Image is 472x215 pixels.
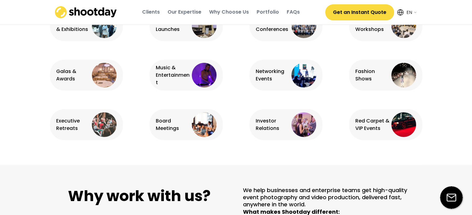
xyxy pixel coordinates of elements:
div: Investor Relations [256,117,290,132]
img: networking%20event%402x.png [291,63,316,88]
img: investor%20relations%403x.webp [291,112,316,137]
img: seminars%403x.webp [391,13,416,38]
img: email-icon%20%281%29.svg [440,186,463,209]
img: prewedding-circle%403x.webp [92,112,117,137]
img: fashion%20event%403x.webp [391,63,416,88]
img: shootday_logo.png [55,6,117,18]
div: Seminars & Workshops [355,18,390,33]
div: Why Choose Us [209,9,249,15]
img: Icon%20feather-globe%20%281%29.svg [397,9,403,15]
div: Corporate Conferences [256,18,290,33]
div: Our Expertise [168,9,201,15]
img: gala%20event%403x.webp [92,63,117,88]
div: FAQs [287,9,300,15]
div: Executive Retreats [56,117,91,132]
div: Red Carpet & VIP Events [355,117,390,132]
div: Product Launches [156,18,190,33]
div: Board Meetings [156,117,190,132]
div: Networking Events [256,68,290,83]
div: Music & Entertainment [156,64,190,86]
div: Trade Shows & Exhibitions [56,18,91,33]
div: Galas & Awards [56,68,91,83]
h1: Why work with us? [50,187,229,206]
img: entertainment%403x.webp [192,63,217,88]
img: board%20meeting%403x.webp [192,112,217,137]
img: exhibition%402x.png [92,13,117,38]
button: Get an Instant Quote [325,4,394,20]
div: Clients [142,9,160,15]
img: corporate%20conference%403x.webp [291,13,316,38]
img: product%20launches%403x.webp [192,13,217,38]
img: VIP%20event%403x.webp [391,112,416,137]
div: Fashion Shows [355,68,390,83]
div: Portfolio [257,9,279,15]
